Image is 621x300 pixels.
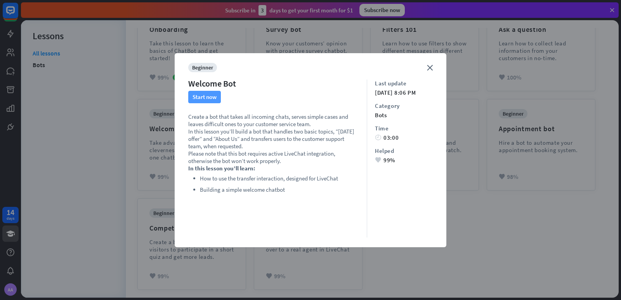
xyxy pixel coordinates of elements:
[6,3,29,26] button: Open LiveChat chat widget
[375,156,433,164] div: 99%
[188,165,255,172] strong: In this lesson you’ll learn:
[200,174,359,183] li: How to use the transfer interaction, designed for LiveChat
[375,147,433,154] div: Helped
[188,78,236,89] div: Welcome Bot
[188,150,359,165] p: Please note that this bot requires active LiveChat integration, otherwise the bot won’t work prop...
[375,89,433,96] div: [DATE] 8:06 PM
[375,111,433,119] div: bots
[427,65,433,71] i: close
[375,125,433,132] div: Time
[375,80,433,87] div: Last update
[188,128,359,150] p: In this lesson you’ll build a bot that handles two basic topics, “[DATE] offer” and “About Us” an...
[200,185,359,194] li: Building a simple welcome chatbot
[188,91,221,103] button: Start now
[375,134,433,141] div: 03:00
[375,135,381,140] i: time
[375,157,381,163] i: heart
[375,102,433,109] div: Category
[188,113,359,128] p: Create a bot that takes all incoming chats, serves simple cases and leaves difficult ones to your...
[188,63,217,72] div: beginner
